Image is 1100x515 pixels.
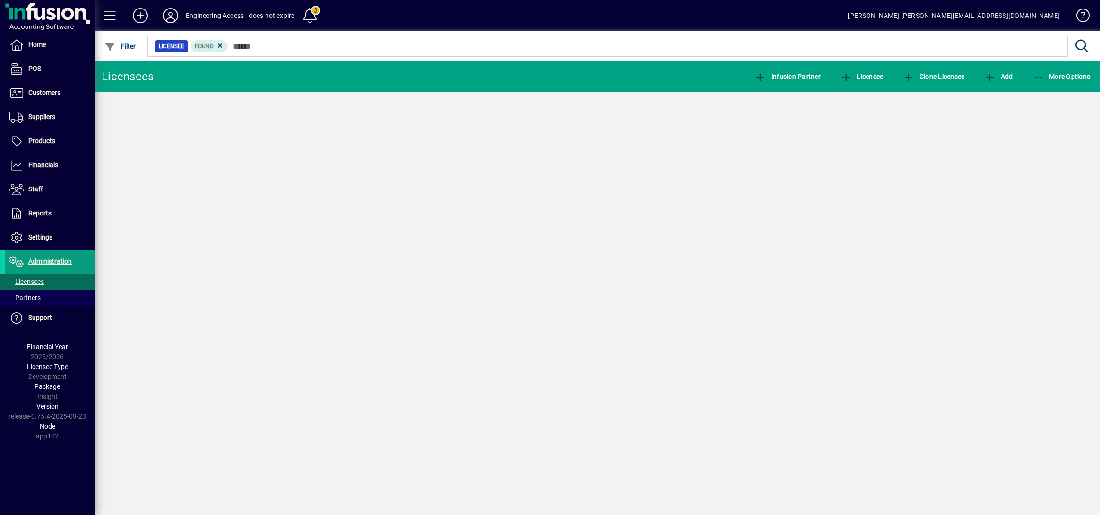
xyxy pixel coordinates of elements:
[5,33,95,57] a: Home
[125,7,155,24] button: Add
[102,38,138,55] button: Filter
[5,105,95,129] a: Suppliers
[28,314,52,321] span: Support
[28,65,41,72] span: POS
[1031,68,1093,85] button: More Options
[5,274,95,290] a: Licensees
[28,161,58,169] span: Financials
[5,306,95,330] a: Support
[195,43,214,50] span: Found
[104,43,136,50] span: Filter
[9,278,44,285] span: Licensees
[901,68,967,85] button: Clone Licensee
[28,209,52,217] span: Reports
[5,202,95,225] a: Reports
[982,68,1015,85] button: Add
[28,257,72,265] span: Administration
[191,40,228,52] mat-chip: Found Status: Found
[5,129,95,153] a: Products
[752,68,823,85] button: Infusion Partner
[40,422,55,430] span: Node
[838,68,886,85] button: Licensee
[186,8,294,23] div: Engineering Access - does not expire
[848,8,1060,23] div: [PERSON_NAME] [PERSON_NAME][EMAIL_ADDRESS][DOMAIN_NAME]
[27,363,68,370] span: Licensee Type
[984,73,1013,80] span: Add
[9,294,41,301] span: Partners
[36,403,59,410] span: Version
[28,41,46,48] span: Home
[28,89,60,96] span: Customers
[5,290,95,306] a: Partners
[155,7,186,24] button: Profile
[1069,2,1088,33] a: Knowledge Base
[841,73,884,80] span: Licensee
[102,69,154,84] div: Licensees
[903,73,964,80] span: Clone Licensee
[5,154,95,177] a: Financials
[28,113,55,120] span: Suppliers
[27,343,68,351] span: Financial Year
[28,137,55,145] span: Products
[5,178,95,201] a: Staff
[34,383,60,390] span: Package
[5,226,95,249] a: Settings
[159,42,184,51] span: Licensee
[755,73,821,80] span: Infusion Partner
[1033,73,1091,80] span: More Options
[5,57,95,81] a: POS
[28,185,43,193] span: Staff
[28,233,52,241] span: Settings
[5,81,95,105] a: Customers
